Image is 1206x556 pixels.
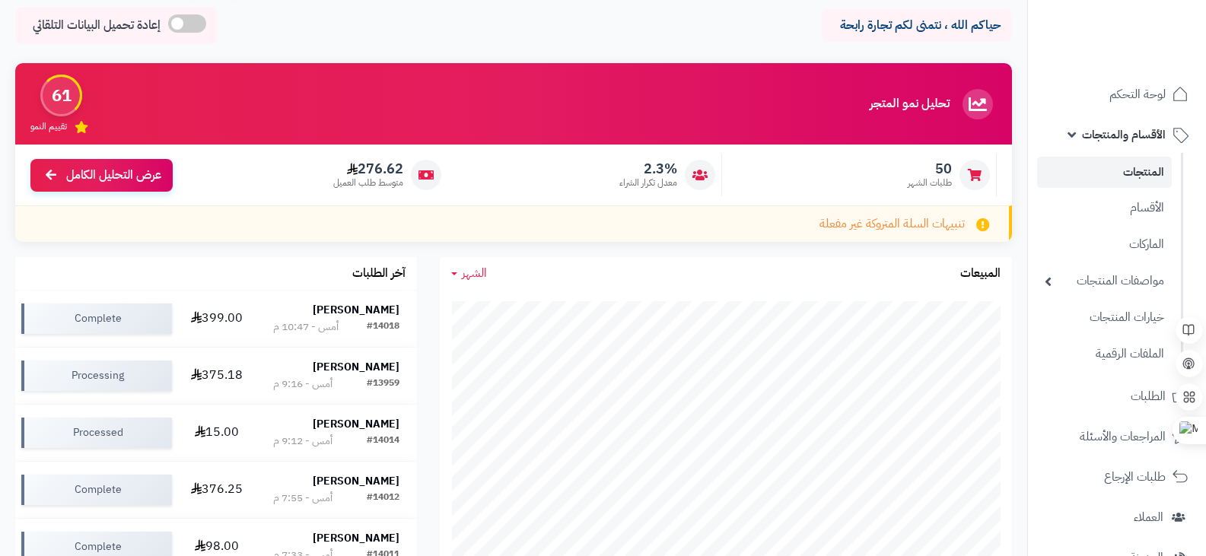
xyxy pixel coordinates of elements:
div: أمس - 7:55 م [273,491,333,506]
a: مواصفات المنتجات [1037,265,1172,297]
span: عرض التحليل الكامل [66,167,161,184]
p: حياكم الله ، نتمنى لكم تجارة رابحة [833,17,1001,34]
span: إعادة تحميل البيانات التلقائي [33,17,161,34]
span: لوحة التحكم [1109,84,1166,105]
span: تقييم النمو [30,120,67,133]
span: العملاء [1134,507,1163,528]
a: المنتجات [1037,157,1172,188]
a: عرض التحليل الكامل [30,159,173,192]
h3: آخر الطلبات [352,267,406,281]
a: الشهر [451,265,487,282]
span: الشهر [462,264,487,282]
strong: [PERSON_NAME] [313,530,399,546]
div: Complete [21,303,172,334]
a: الماركات [1037,228,1172,261]
td: 375.18 [178,348,256,404]
div: Complete [21,475,172,505]
h3: المبيعات [960,267,1001,281]
span: الأقسام والمنتجات [1082,124,1166,145]
div: #14014 [367,434,399,449]
span: طلبات الإرجاع [1104,466,1166,488]
div: Processing [21,361,172,391]
span: معدل تكرار الشراء [619,176,677,189]
img: logo-2.png [1103,16,1192,48]
a: العملاء [1037,499,1197,535]
span: طلبات الشهر [908,176,952,189]
div: أمس - 10:47 م [273,319,339,335]
div: #13959 [367,376,399,392]
h3: تحليل نمو المتجر [870,97,950,111]
span: 50 [908,160,952,177]
div: أمس - 9:12 م [273,434,333,449]
strong: [PERSON_NAME] [313,302,399,318]
a: طلبات الإرجاع [1037,459,1197,495]
td: 399.00 [178,291,256,347]
span: متوسط طلب العميل [333,176,403,189]
div: #14012 [367,491,399,506]
div: Processed [21,418,172,448]
span: المراجعات والأسئلة [1080,426,1166,447]
a: الأقسام [1037,192,1172,224]
strong: [PERSON_NAME] [313,416,399,432]
a: لوحة التحكم [1037,76,1197,113]
span: 2.3% [619,160,677,177]
strong: [PERSON_NAME] [313,473,399,489]
a: الملفات الرقمية [1037,338,1172,370]
span: الطلبات [1131,386,1166,407]
span: تنبيهات السلة المتروكة غير مفعلة [819,215,965,233]
a: الطلبات [1037,378,1197,415]
div: أمس - 9:16 م [273,376,333,392]
strong: [PERSON_NAME] [313,359,399,375]
div: #14018 [367,319,399,335]
td: 376.25 [178,462,256,518]
a: المراجعات والأسئلة [1037,418,1197,455]
span: 276.62 [333,160,403,177]
td: 15.00 [178,405,256,461]
a: خيارات المنتجات [1037,301,1172,334]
